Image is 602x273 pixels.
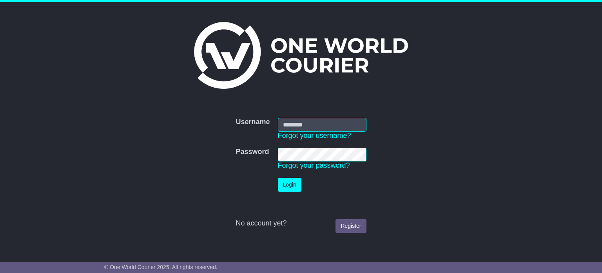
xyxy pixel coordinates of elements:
[278,178,301,192] button: Login
[236,219,366,228] div: No account yet?
[236,148,269,156] label: Password
[194,22,408,89] img: One World
[104,264,218,270] span: © One World Courier 2025. All rights reserved.
[335,219,366,233] a: Register
[236,118,270,126] label: Username
[278,132,351,139] a: Forgot your username?
[278,161,350,169] a: Forgot your password?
